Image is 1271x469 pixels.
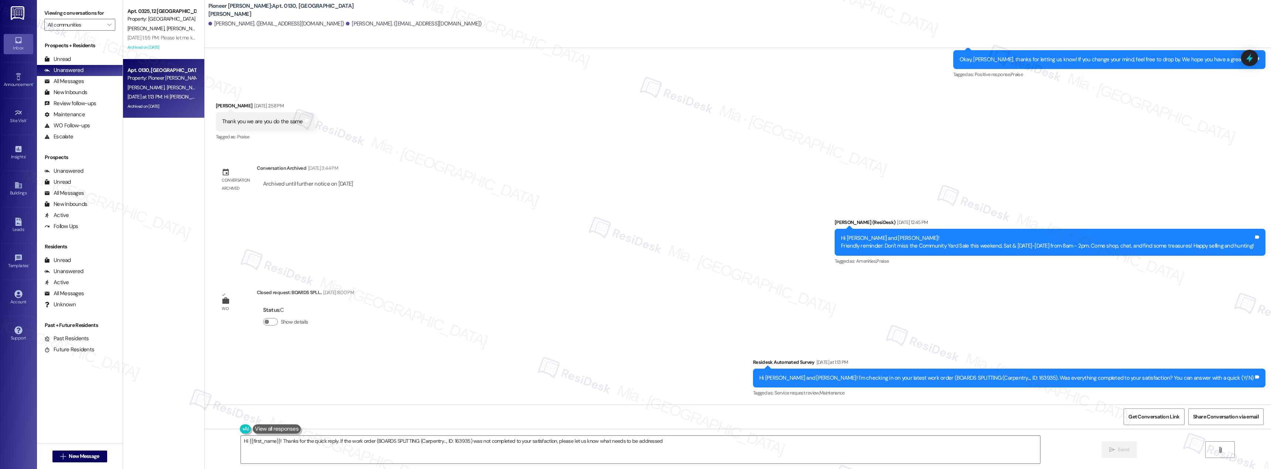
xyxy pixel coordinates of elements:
div: Past Residents [44,335,89,342]
span: • [33,81,34,86]
div: [DATE] 2:58 PM [252,102,284,110]
div: [DATE] 1:55 PM: Please let me know When does the pool close for humans? [127,34,287,41]
div: [PERSON_NAME] (ResiDesk) [835,218,1265,229]
span: [PERSON_NAME] [166,25,203,32]
div: Archived on [DATE] [127,43,197,52]
div: Residesk Automated Survey [753,358,1265,369]
span: [PERSON_NAME] [127,25,167,32]
span: • [25,153,27,158]
div: Prospects + Residents [37,42,123,49]
span: Praise [876,258,889,264]
div: Review follow-ups [44,100,96,107]
span: New Message [69,452,99,460]
div: Unanswered [44,268,84,275]
div: Okay, [PERSON_NAME], thanks for letting us know! If you change your mind, feel free to drop by. W... [960,56,1254,63]
span: [PERSON_NAME] [166,84,203,91]
div: WO [222,305,229,313]
span: Praise [1011,71,1023,77]
div: Follow Ups [44,223,78,230]
div: Unread [44,256,71,264]
div: Unread [44,55,71,63]
a: Site Visit • [4,107,33,127]
a: Templates • [4,252,33,272]
img: ResiDesk Logo [11,6,26,20]
div: Future Residents [44,346,94,354]
a: Inbox [4,34,33,54]
div: Tagged as: [216,131,315,142]
div: Property: [GEOGRAPHIC_DATA] [127,15,196,23]
div: [DATE] at 1:13 PM: Hi [PERSON_NAME] and [PERSON_NAME]! I'm checking in on your latest work order ... [127,93,617,100]
a: Account [4,288,33,308]
label: Viewing conversations for [44,7,115,19]
div: [PERSON_NAME]. ([EMAIL_ADDRESS][DOMAIN_NAME]) [346,20,482,28]
input: All communities [48,19,103,31]
div: Unanswered [44,66,84,74]
div: Maintenance [44,111,85,118]
div: Active [44,211,69,219]
span: Maintenance [819,390,845,396]
button: Get Conversation Link [1124,408,1184,425]
div: Property: Pioneer [PERSON_NAME] [127,74,196,82]
div: Conversation Archived [257,164,306,172]
div: [DATE] 12:45 PM [895,218,928,226]
div: New Inbounds [44,89,87,96]
b: Pioneer [PERSON_NAME]: Apt. 0130, [GEOGRAPHIC_DATA][PERSON_NAME] [208,2,356,18]
i:  [107,22,111,28]
div: Thank you we are you do the same [222,118,303,125]
span: • [27,117,28,122]
span: Share Conversation via email [1193,413,1259,421]
div: Closed request: BOARDS SPLI... [257,289,354,299]
div: Tagged as: [835,256,1265,266]
div: Residents [37,243,123,251]
div: Tagged as: [953,69,1265,80]
button: New Message [52,451,107,462]
span: Get Conversation Link [1128,413,1179,421]
textarea: Hi {{first_name}}! Thanks for the quick reply. If the work order (BOARDS SPLITTING (Carpentry...,... [241,436,1040,463]
div: [PERSON_NAME] [216,102,315,112]
div: Past + Future Residents [37,321,123,329]
span: Amenities , [856,258,877,264]
div: Hi [PERSON_NAME] and [PERSON_NAME]! Friendly reminder: Don't miss the Community Yard Sale this we... [841,234,1254,250]
div: Unanswered [44,167,84,175]
button: Send [1101,441,1137,458]
span: Praise [237,134,249,140]
div: [DATE] 3:44 PM [306,164,338,172]
a: Insights • [4,143,33,163]
span: Send [1118,446,1129,454]
i:  [60,454,66,459]
div: All Messages [44,189,84,197]
span: Positive response , [975,71,1011,77]
div: : C [263,304,311,316]
div: Active [44,279,69,286]
div: Conversation archived [222,176,251,192]
div: All Messages [44,77,84,85]
span: [PERSON_NAME] [127,84,167,91]
a: Support [4,324,33,344]
div: Archived on [DATE] [127,102,197,111]
label: Show details [281,318,308,326]
div: Unknown [44,301,76,308]
span: Service request review , [774,390,819,396]
a: Leads [4,215,33,235]
div: Escalate [44,133,73,141]
div: All Messages [44,290,84,297]
div: New Inbounds [44,200,87,208]
div: Tagged as: [753,387,1265,398]
i:  [1217,447,1223,453]
div: Hi [PERSON_NAME] and [PERSON_NAME]! I'm checking in on your latest work order (BOARDS SPLITTING (... [759,374,1254,382]
b: Status [263,306,280,314]
div: Archived until further notice on [DATE] [262,180,354,188]
div: [DATE] 8:00 PM [321,289,354,296]
button: Share Conversation via email [1188,408,1264,425]
div: Apt. 0130, [GEOGRAPHIC_DATA][PERSON_NAME] [127,66,196,74]
div: WO Follow-ups [44,122,90,130]
div: Apt. 0325, 12 [GEOGRAPHIC_DATA] [127,7,196,15]
div: Prospects [37,154,123,161]
a: Buildings [4,179,33,199]
div: Unread [44,178,71,186]
i:  [1109,447,1115,453]
span: • [28,262,30,267]
div: [DATE] at 1:13 PM [815,358,848,366]
div: [PERSON_NAME]. ([EMAIL_ADDRESS][DOMAIN_NAME]) [208,20,344,28]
